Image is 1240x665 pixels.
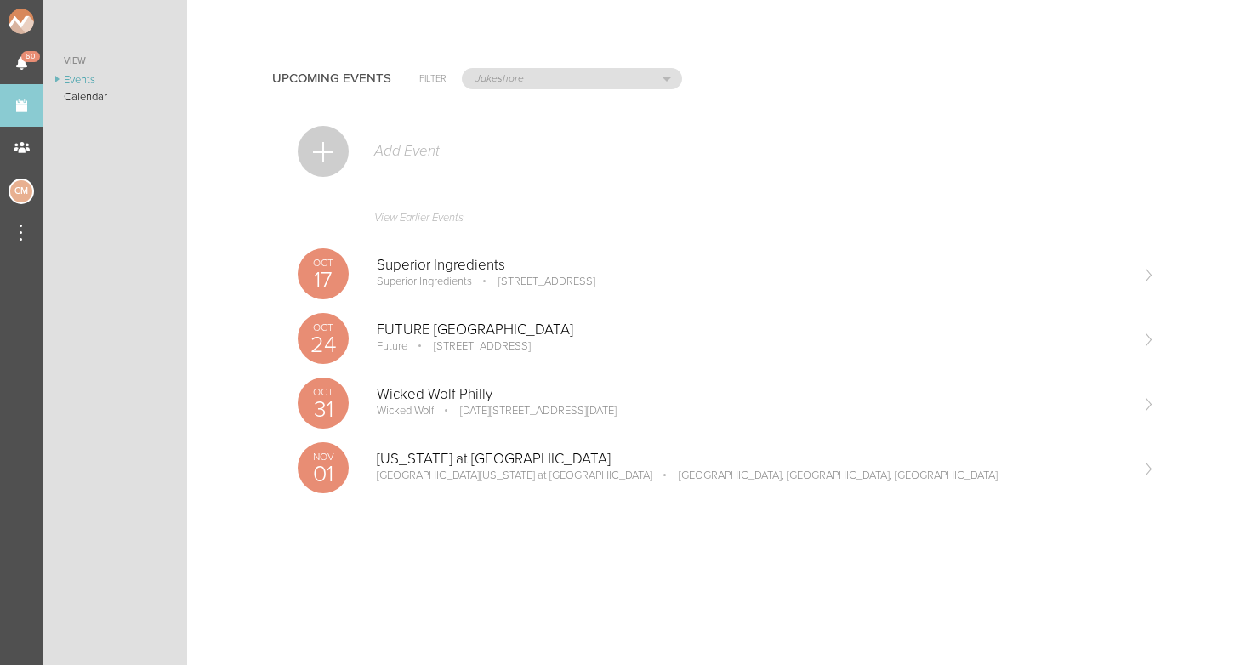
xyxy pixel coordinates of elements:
[377,321,1128,338] p: FUTURE [GEOGRAPHIC_DATA]
[377,386,1128,403] p: Wicked Wolf Philly
[377,339,407,353] p: Future
[377,451,1128,468] p: [US_STATE] at [GEOGRAPHIC_DATA]
[377,257,1128,274] p: Superior Ingredients
[436,404,617,418] p: [DATE][STREET_ADDRESS][DATE]
[377,404,434,418] p: Wicked Wolf
[298,452,349,462] p: Nov
[43,71,187,88] a: Events
[298,333,349,356] p: 24
[419,71,447,86] h6: Filter
[373,143,440,160] p: Add Event
[298,322,349,332] p: Oct
[43,88,187,105] a: Calendar
[298,463,349,486] p: 01
[655,469,998,482] p: [GEOGRAPHIC_DATA], [GEOGRAPHIC_DATA], [GEOGRAPHIC_DATA]
[298,258,349,268] p: Oct
[9,179,34,204] div: Charlie McGinley
[377,469,652,482] p: [GEOGRAPHIC_DATA][US_STATE] at [GEOGRAPHIC_DATA]
[298,398,349,421] p: 31
[298,387,349,397] p: Oct
[298,202,1155,242] a: View Earlier Events
[272,71,391,86] h4: Upcoming Events
[377,275,472,288] p: Superior Ingredients
[475,275,595,288] p: [STREET_ADDRESS]
[298,269,349,292] p: 17
[21,51,40,62] span: 60
[410,339,531,353] p: [STREET_ADDRESS]
[43,51,187,71] a: View
[9,9,105,34] img: NOMAD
